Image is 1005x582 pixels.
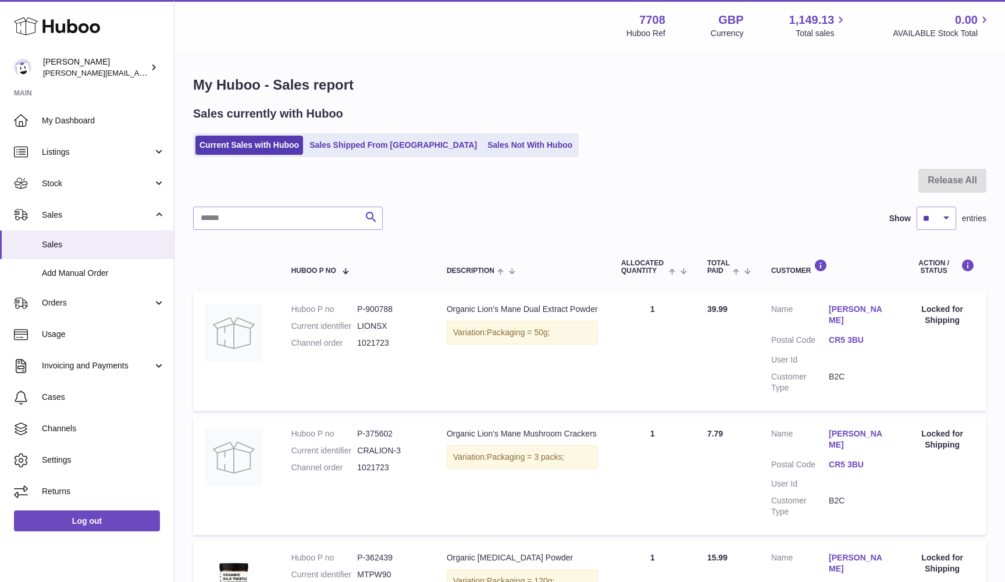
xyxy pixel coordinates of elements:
dt: Current identifier [291,321,358,332]
span: Total sales [796,28,847,39]
span: Usage [42,329,165,340]
a: 1,149.13 Total sales [789,12,848,39]
div: Organic Lion’s Mane Dual Extract Powder [447,304,598,315]
dd: B2C [829,495,886,517]
span: Sales [42,210,153,221]
dt: Customer Type [771,371,829,393]
span: Packaging = 3 packs; [487,452,564,462]
dt: User Id [771,354,829,365]
div: Variation: [447,321,598,345]
dt: Channel order [291,338,358,349]
div: Action / Status [910,259,975,275]
div: Huboo Ref [626,28,665,39]
dt: User Id [771,478,829,489]
a: CR5 3BU [829,335,886,346]
span: Listings [42,147,153,158]
span: My Dashboard [42,115,165,126]
span: ALLOCATED Quantity [621,260,666,275]
span: Add Manual Order [42,268,165,279]
a: Log out [14,510,160,531]
strong: GBP [718,12,743,28]
dd: P-362439 [357,552,423,563]
dd: P-375602 [357,428,423,439]
img: no-photo.jpg [205,304,263,362]
span: Packaging = 50g; [487,328,550,337]
dt: Current identifier [291,569,358,580]
div: Organic Lion's Mane Mushroom Crackers [447,428,598,439]
dt: Name [771,428,829,453]
dt: Channel order [291,462,358,473]
div: [PERSON_NAME] [43,56,148,79]
dd: LIONSX [357,321,423,332]
a: Sales Not With Huboo [483,136,576,155]
span: Invoicing and Payments [42,360,153,371]
span: 1,149.13 [789,12,835,28]
div: Variation: [447,445,598,469]
dt: Name [771,552,829,577]
h2: Sales currently with Huboo [193,106,343,122]
dt: Huboo P no [291,428,358,439]
dd: B2C [829,371,886,393]
dd: CRALION-3 [357,445,423,456]
a: Current Sales with Huboo [195,136,303,155]
span: Cases [42,392,165,403]
a: Sales Shipped From [GEOGRAPHIC_DATA] [305,136,481,155]
td: 1 [610,292,696,410]
span: Sales [42,239,165,250]
strong: 7708 [639,12,665,28]
div: Locked for Shipping [910,304,975,326]
dt: Huboo P no [291,304,358,315]
dt: Name [771,304,829,329]
span: 0.00 [955,12,978,28]
a: 0.00 AVAILABLE Stock Total [893,12,991,39]
div: Organic [MEDICAL_DATA] Powder [447,552,598,563]
dt: Customer Type [771,495,829,517]
span: 7.79 [707,429,723,438]
div: Locked for Shipping [910,552,975,574]
a: [PERSON_NAME] [829,428,886,450]
span: 39.99 [707,304,728,314]
div: Currency [711,28,744,39]
span: Channels [42,423,165,434]
a: CR5 3BU [829,459,886,470]
span: AVAILABLE Stock Total [893,28,991,39]
span: Total paid [707,260,730,275]
span: Huboo P no [291,267,336,275]
h1: My Huboo - Sales report [193,76,986,94]
span: Returns [42,486,165,497]
dt: Postal Code [771,335,829,349]
span: entries [962,213,986,224]
dt: Postal Code [771,459,829,473]
dd: 1021723 [357,338,423,349]
dd: MTPW90 [357,569,423,580]
span: Orders [42,297,153,308]
div: Locked for Shipping [910,428,975,450]
dt: Huboo P no [291,552,358,563]
label: Show [889,213,911,224]
img: victor@erbology.co [14,59,31,76]
span: [PERSON_NAME][EMAIL_ADDRESS][DOMAIN_NAME] [43,68,233,77]
dt: Current identifier [291,445,358,456]
a: [PERSON_NAME] [829,552,886,574]
div: Customer [771,259,886,275]
span: Stock [42,178,153,189]
a: [PERSON_NAME] [829,304,886,326]
img: no-photo.jpg [205,428,263,487]
td: 1 [610,417,696,535]
span: Description [447,267,494,275]
span: 15.99 [707,553,728,562]
span: Settings [42,455,165,466]
dd: 1021723 [357,462,423,473]
dd: P-900788 [357,304,423,315]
